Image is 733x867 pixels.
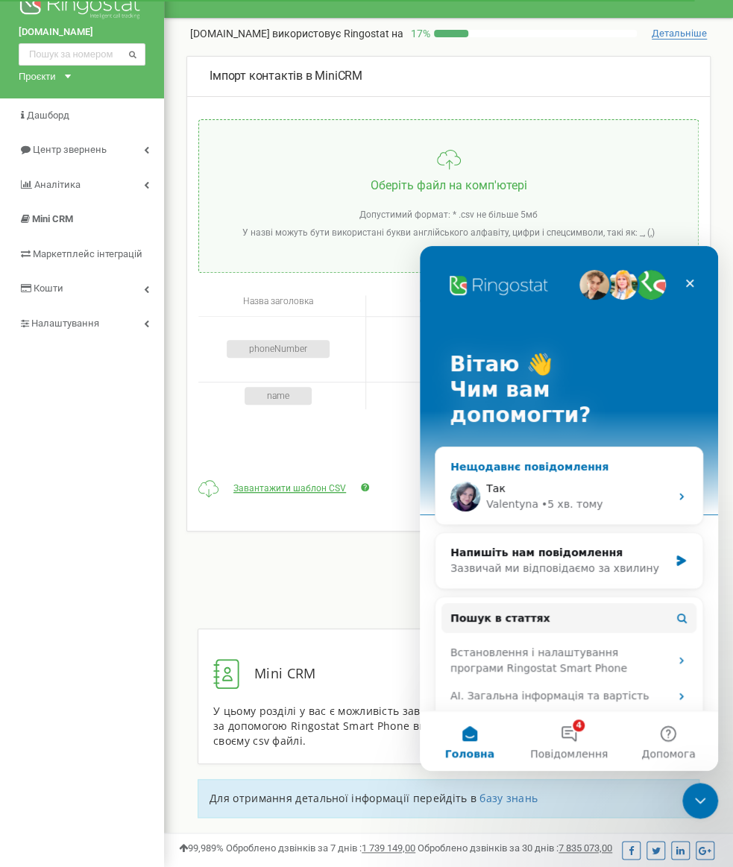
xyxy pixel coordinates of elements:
span: Імпорт контактів в MiniCRM [210,69,362,83]
span: Центр звернень [33,144,107,155]
span: Аналiтика [34,179,81,190]
span: 99,989% [179,842,224,854]
div: Mini CRM [213,659,684,689]
span: Mini CRM [32,213,73,224]
span: використовує Ringostat на [272,28,403,40]
iframe: Intercom live chat [682,783,718,819]
iframe: Intercom live chat [420,246,718,771]
p: 17 % [403,26,434,41]
a: Завантажити шаблон CSV [226,483,353,494]
span: Для отримання детальної інформації перейдіть в [210,791,476,805]
span: Завантажити шаблон CSV [233,483,346,494]
div: Проєкти [19,69,56,83]
span: Оброблено дзвінків за 30 днів : [418,842,612,854]
u: 1 739 149,00 [362,842,415,854]
span: Кошти [34,283,63,294]
input: Пошук за номером [19,43,145,66]
u: 7 835 073,00 [559,842,612,854]
a: базу знань [479,791,538,805]
div: phoneNumber [227,340,330,358]
span: Детальніше [652,28,707,40]
span: Налаштування [31,318,99,329]
p: [DOMAIN_NAME] [190,26,403,41]
span: У цьому розділі у вас є можливість завантажувати свою базу контактів. При дзвінках за допомогою R... [213,704,670,748]
div: name [245,387,312,405]
span: Назва заголовка [243,296,313,306]
a: [DOMAIN_NAME] [19,25,145,40]
span: Оброблено дзвінків за 7 днів : [226,842,415,854]
span: Дашборд [27,110,69,121]
span: Маркетплейс інтеграцій [33,248,142,259]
